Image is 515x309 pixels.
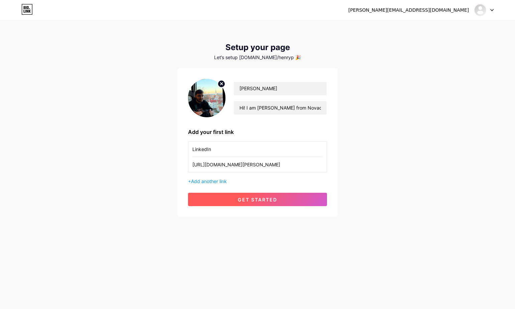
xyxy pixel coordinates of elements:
[474,4,487,16] img: henryp
[234,101,327,115] input: bio
[188,79,225,117] img: profile pic
[188,128,327,136] div: Add your first link
[177,43,338,52] div: Setup your page
[192,157,323,172] input: URL (https://instagram.com/yourname)
[188,178,327,185] div: +
[234,82,327,95] input: Your name
[348,7,469,14] div: [PERSON_NAME][EMAIL_ADDRESS][DOMAIN_NAME]
[191,178,227,184] span: Add another link
[238,197,277,202] span: get started
[192,142,323,157] input: Link name (My Instagram)
[177,55,338,60] div: Let’s setup [DOMAIN_NAME]/henryp 🎉
[188,193,327,206] button: get started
